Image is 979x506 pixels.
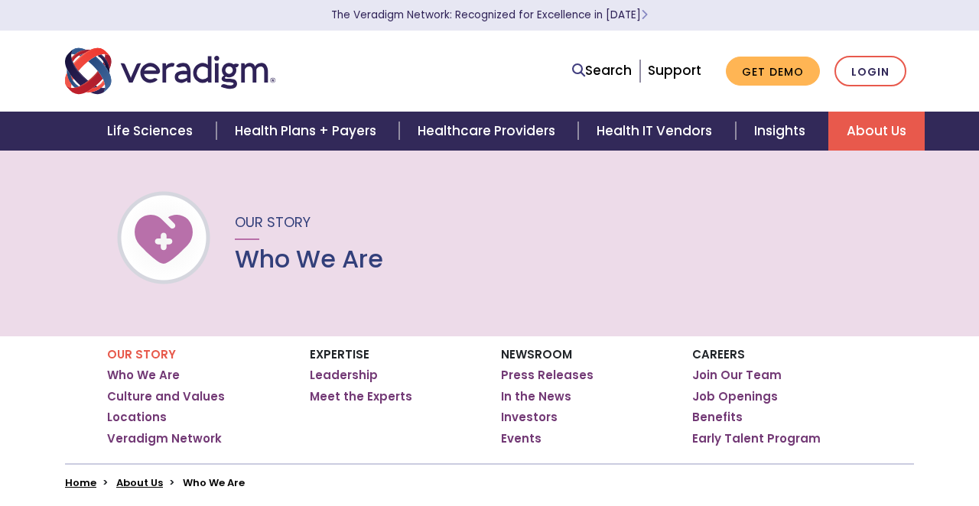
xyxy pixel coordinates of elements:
a: Benefits [692,410,743,425]
a: Support [648,61,701,79]
span: Our Story [235,212,311,232]
a: Health Plans + Payers [216,112,399,151]
a: Home [65,475,96,490]
a: About Us [116,475,163,490]
a: Events [501,431,542,446]
a: Press Releases [501,368,594,383]
span: Learn More [641,8,648,22]
a: Health IT Vendors [578,112,735,151]
h1: Who We Are [235,245,383,274]
a: Who We Are [107,368,180,383]
a: Life Sciences [89,112,216,151]
a: Insights [736,112,828,151]
a: Join Our Team [692,368,782,383]
a: About Us [828,112,925,151]
a: Meet the Experts [310,389,412,404]
a: Login [834,56,906,87]
a: In the News [501,389,571,404]
a: Job Openings [692,389,778,404]
a: Culture and Values [107,389,225,404]
a: Leadership [310,368,378,383]
a: Locations [107,410,167,425]
a: The Veradigm Network: Recognized for Excellence in [DATE]Learn More [331,8,648,22]
a: Veradigm Network [107,431,222,446]
a: Healthcare Providers [399,112,578,151]
img: Veradigm logo [65,46,275,96]
a: Search [572,60,632,81]
a: Investors [501,410,558,425]
a: Early Talent Program [692,431,821,446]
a: Get Demo [726,57,820,86]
